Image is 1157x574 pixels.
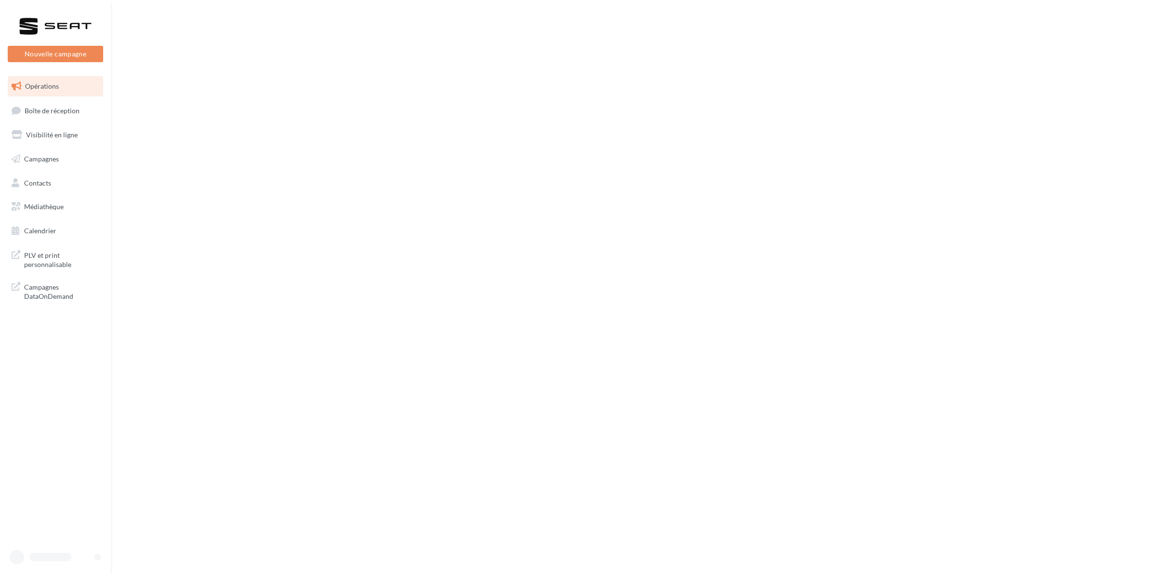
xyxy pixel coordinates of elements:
span: Contacts [24,178,51,187]
a: Opérations [6,76,105,96]
span: Médiathèque [24,202,64,211]
span: PLV et print personnalisable [24,249,99,269]
span: Calendrier [24,227,56,235]
span: Boîte de réception [25,106,80,114]
span: Campagnes [24,155,59,163]
button: Nouvelle campagne [8,46,103,62]
a: Contacts [6,173,105,193]
a: PLV et print personnalisable [6,245,105,273]
a: Calendrier [6,221,105,241]
a: Campagnes DataOnDemand [6,277,105,305]
a: Campagnes [6,149,105,169]
a: Visibilité en ligne [6,125,105,145]
a: Boîte de réception [6,100,105,121]
span: Visibilité en ligne [26,131,78,139]
a: Médiathèque [6,197,105,217]
span: Opérations [25,82,59,90]
span: Campagnes DataOnDemand [24,280,99,301]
